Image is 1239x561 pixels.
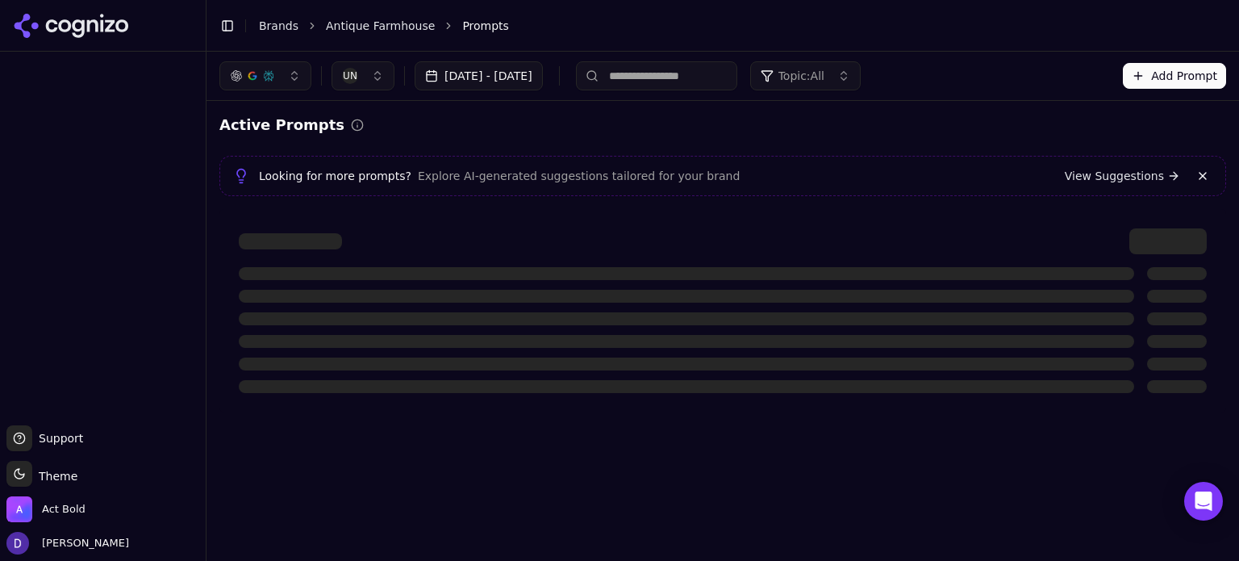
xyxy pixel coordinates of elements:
[6,532,29,555] img: David White
[1065,168,1180,184] a: View Suggestions
[35,536,129,551] span: [PERSON_NAME]
[32,430,83,446] span: Support
[462,18,509,34] span: Prompts
[219,114,344,136] h2: Active Prompts
[778,68,824,84] span: Topic: All
[418,168,740,184] span: Explore AI-generated suggestions tailored for your brand
[1184,482,1223,521] div: Open Intercom Messenger
[6,532,129,555] button: Open user button
[259,168,411,184] span: Looking for more prompts?
[259,18,1194,34] nav: breadcrumb
[1123,63,1226,89] button: Add Prompt
[326,18,435,34] a: Antique Farmhouse
[342,68,358,84] span: UN
[6,496,86,522] button: Open organization switcher
[42,502,86,517] span: Act Bold
[415,61,543,90] button: [DATE] - [DATE]
[259,19,298,32] a: Brands
[6,496,32,522] img: Act Bold
[32,470,77,483] span: Theme
[1193,166,1212,186] button: Dismiss banner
